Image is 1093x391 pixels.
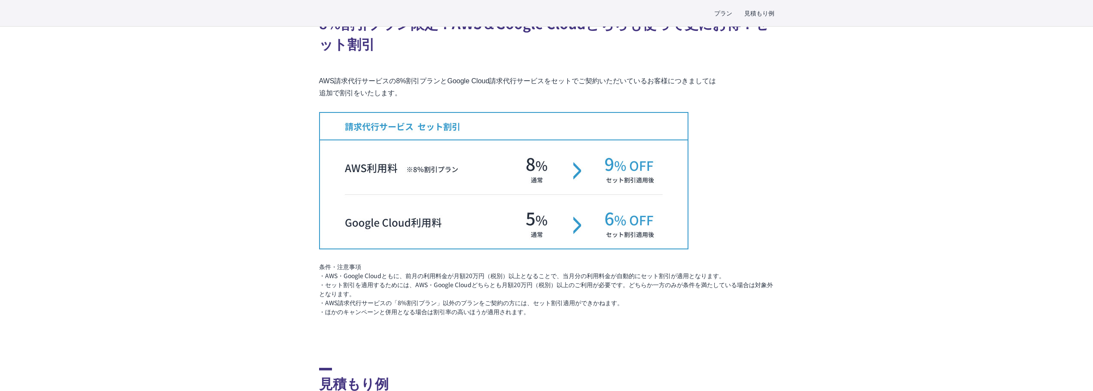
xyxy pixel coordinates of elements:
[319,8,774,54] h2: 8%割引プラン限定！AWS＆Google Cloudどちらも使って更にお得！セット割引
[744,9,774,18] a: 見積もり例
[319,307,774,316] li: ・ほかのキャンペーンと併用となる場合は割引率の高いほうが適用されます。
[319,262,774,271] p: 条件・注意事項
[714,9,732,18] a: プラン
[319,298,774,307] li: ・AWS請求代行サービスの「8%割引プラン」以外のプランをご契約の方には、セット割引適用ができかねます。
[319,75,774,99] p: AWS請求代行サービスの8%割引プランとGoogle Cloud請求代行サービスをセットでご契約いただいているお客様につきましては 追加で割引をいたします。
[319,271,774,280] li: ・AWS・Google Cloudともに、前月の利用料金が月額20万円（税別）以上となることで、当月分の利用料金が自動的にセット割引が適用となります。
[319,280,774,298] li: ・セット割引を適用するためには、AWS・Google Cloudどちらとも月額20万円（税別）以上のご利用が必要です。どちらか一方のみが条件を満たしている場合は対象外となります。
[319,112,688,249] img: 請求代行サービス セット割引 Google Cloud利用料 通常5%からセット割引適用後6% OFF AWS利用料※8％割引プラン 通常8%からセット割引適用後9% OFF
